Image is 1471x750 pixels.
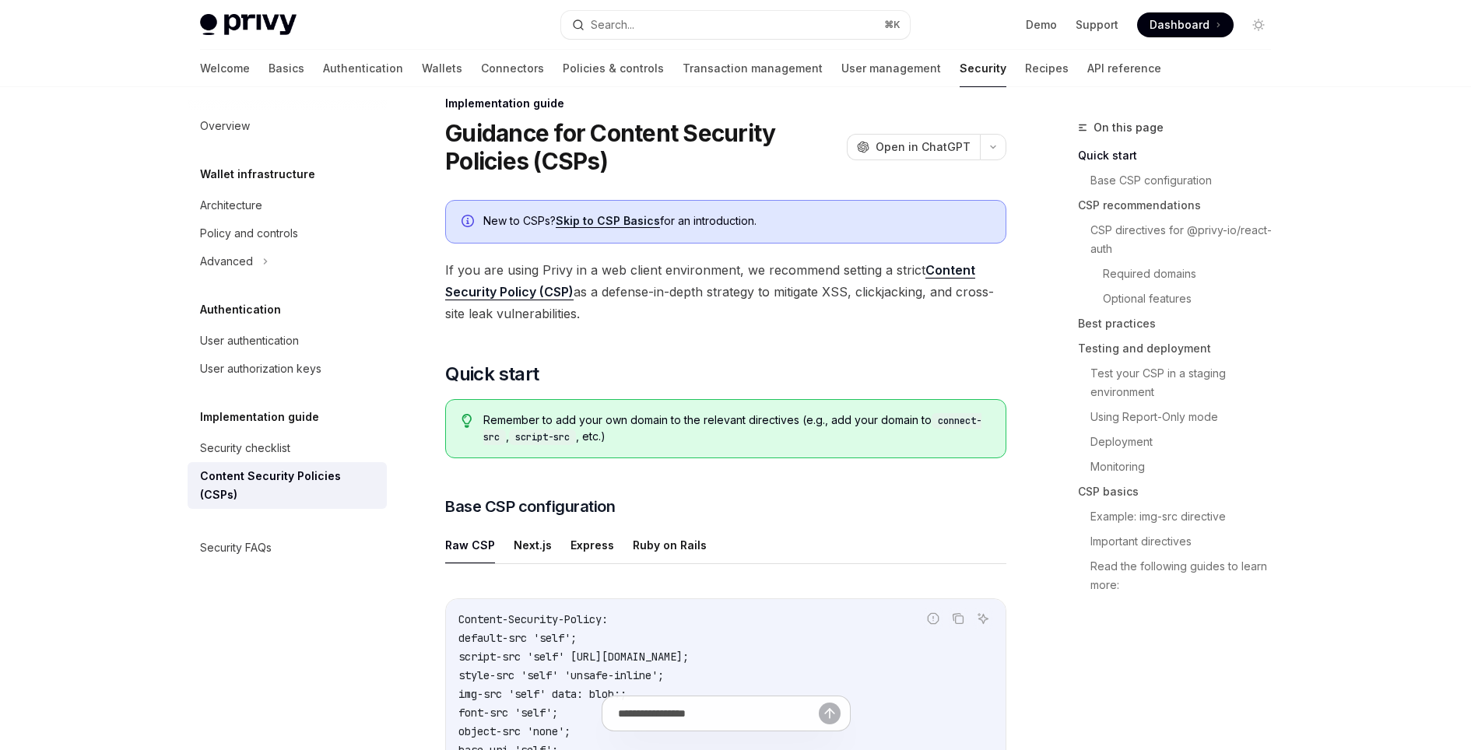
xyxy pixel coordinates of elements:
[462,414,472,428] svg: Tip
[458,668,664,682] span: style-src 'self' 'unsafe-inline';
[200,165,315,184] h5: Wallet infrastructure
[445,119,841,175] h1: Guidance for Content Security Policies (CSPs)
[200,117,250,135] div: Overview
[1090,218,1283,261] a: CSP directives for @privy-io/react-auth
[445,496,615,517] span: Base CSP configuration
[188,534,387,562] a: Security FAQs
[1103,286,1283,311] a: Optional features
[200,467,377,504] div: Content Security Policies (CSPs)
[188,219,387,247] a: Policy and controls
[188,191,387,219] a: Architecture
[483,213,990,230] div: New to CSPs? for an introduction.
[200,408,319,426] h5: Implementation guide
[563,50,664,87] a: Policies & controls
[841,50,941,87] a: User management
[1246,12,1271,37] button: Toggle dark mode
[1150,17,1209,33] span: Dashboard
[200,538,272,557] div: Security FAQs
[1078,311,1283,336] a: Best practices
[1090,529,1283,554] a: Important directives
[200,439,290,457] div: Security checklist
[483,412,990,445] span: Remember to add your own domain to the relevant directives (e.g., add your domain to , , etc.)
[509,429,576,445] code: script-src
[200,196,262,215] div: Architecture
[884,19,901,31] span: ⌘ K
[570,527,614,563] button: Express
[458,612,608,626] span: Content-Security-Policy:
[445,96,1006,111] div: Implementation guide
[556,214,660,228] a: Skip to CSP Basics
[188,462,387,509] a: Content Security Policies (CSPs)
[422,50,462,87] a: Wallets
[323,50,403,87] a: Authentication
[1090,454,1283,479] a: Monitoring
[188,355,387,383] a: User authorization keys
[1026,17,1057,33] a: Demo
[458,631,577,645] span: default-src 'self';
[200,331,299,350] div: User authentication
[1090,168,1283,193] a: Base CSP configuration
[1090,554,1283,598] a: Read the following guides to learn more:
[445,362,539,387] span: Quick start
[269,50,304,87] a: Basics
[633,527,707,563] button: Ruby on Rails
[819,703,841,724] button: Send message
[458,687,627,701] span: img-src 'self' data: blob:;
[1103,261,1283,286] a: Required domains
[561,11,910,39] button: Search...⌘K
[188,112,387,140] a: Overview
[960,50,1006,87] a: Security
[200,50,250,87] a: Welcome
[200,359,321,378] div: User authorization keys
[876,139,971,155] span: Open in ChatGPT
[1078,336,1283,361] a: Testing and deployment
[445,259,1006,324] span: If you are using Privy in a web client environment, we recommend setting a strict as a defense-in...
[200,252,253,271] div: Advanced
[1090,504,1283,529] a: Example: img-src directive
[683,50,823,87] a: Transaction management
[1025,50,1069,87] a: Recipes
[458,650,689,664] span: script-src 'self' [URL][DOMAIN_NAME];
[483,413,981,445] code: connect-src
[481,50,544,87] a: Connectors
[1078,143,1283,168] a: Quick start
[1090,361,1283,405] a: Test your CSP in a staging environment
[1090,429,1283,454] a: Deployment
[188,327,387,355] a: User authentication
[514,527,552,563] button: Next.js
[462,215,477,230] svg: Info
[1078,479,1283,504] a: CSP basics
[200,300,281,319] h5: Authentication
[923,608,943,629] button: Report incorrect code
[1087,50,1161,87] a: API reference
[591,16,634,34] div: Search...
[200,224,298,243] div: Policy and controls
[1090,405,1283,429] a: Using Report-Only mode
[948,608,968,629] button: Copy the contents from the code block
[1094,118,1164,137] span: On this page
[188,434,387,462] a: Security checklist
[1076,17,1118,33] a: Support
[200,14,297,36] img: light logo
[973,608,993,629] button: Ask AI
[1078,193,1283,218] a: CSP recommendations
[445,527,495,563] button: Raw CSP
[847,134,980,160] button: Open in ChatGPT
[1137,12,1234,37] a: Dashboard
